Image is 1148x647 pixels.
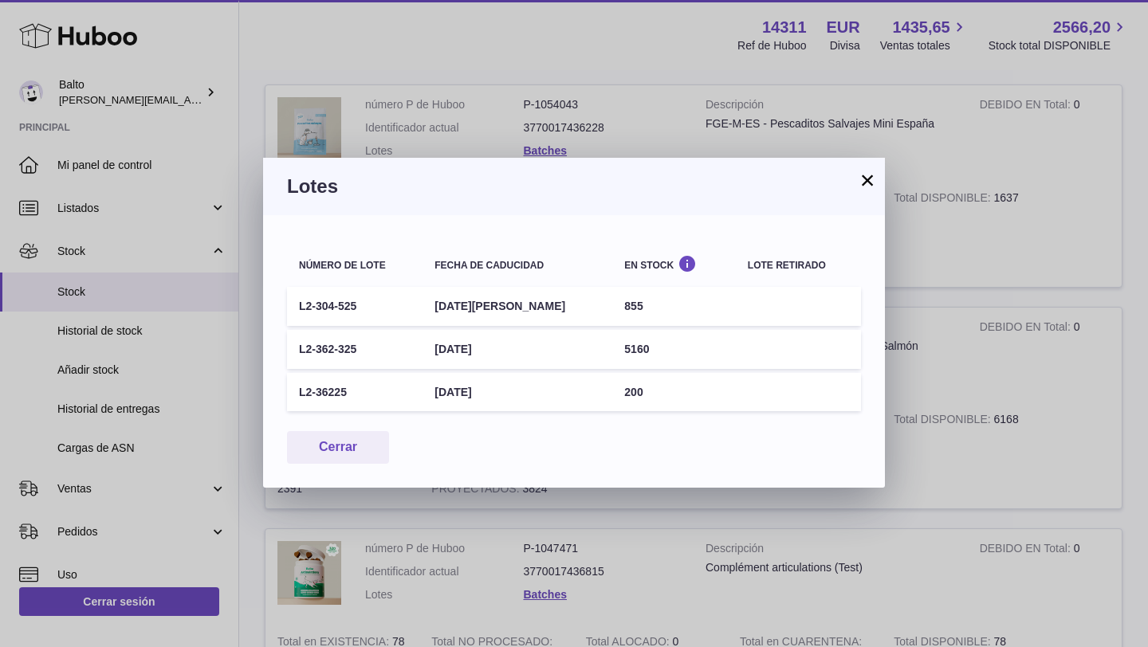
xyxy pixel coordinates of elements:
div: En stock [624,255,723,270]
button: Cerrar [287,431,389,464]
button: × [858,171,877,190]
div: Lote retirado [748,261,849,271]
td: [DATE] [423,330,612,369]
td: 200 [612,373,735,412]
div: Fecha de caducidad [434,261,600,271]
td: [DATE][PERSON_NAME] [423,287,612,326]
td: L2-362-325 [287,330,423,369]
td: [DATE] [423,373,612,412]
td: L2-304-525 [287,287,423,326]
div: Número de lote [299,261,411,271]
h3: Lotes [287,174,861,199]
td: L2-36225 [287,373,423,412]
td: 855 [612,287,735,326]
td: 5160 [612,330,735,369]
